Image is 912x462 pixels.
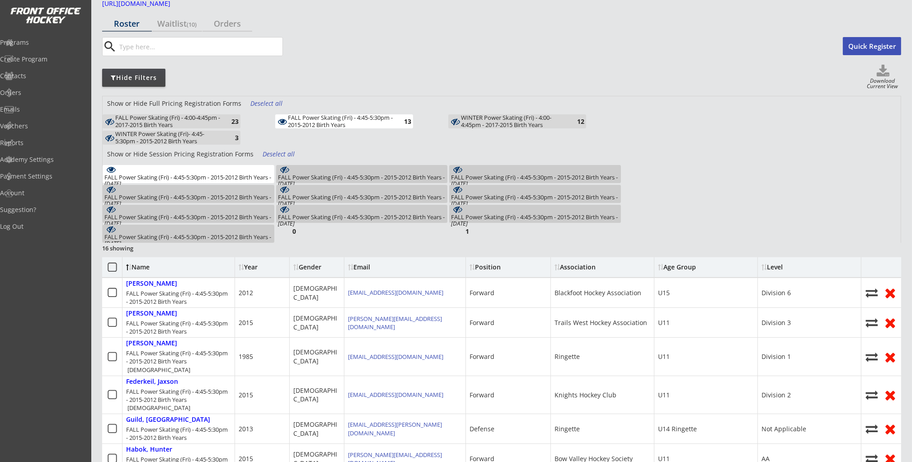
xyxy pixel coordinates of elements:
[470,264,547,270] div: Position
[278,194,446,207] div: FALL Power Skating (Fri) - 4:45-5:30pm - 2015-2012 Birth Years
[658,391,670,400] div: U11
[221,134,239,141] div: 3
[461,114,566,128] div: WINTER Power Skating (Fri) - 4:00-4:45pm - 2017-2015 Birth Years
[762,318,791,327] div: Division 3
[126,387,231,412] div: FALL Power Skating (Fri) - 4:45-5:30pm - 2015-2012 Birth Years [DEMOGRAPHIC_DATA]
[278,174,446,187] div: FALL Power Skating (Fri) - 4:45-5:30pm - 2015-2012 Birth Years -
[451,214,619,227] div: FALL Power Skating (Fri) - 4:45-5:30pm - 2015-2012 Birth Years -
[239,424,253,434] div: 2013
[104,194,273,207] div: FALL Power Skating (Fri) - 4:45-5:30pm - 2015-2012 Birth Years -
[470,424,494,434] div: Defense
[126,280,177,288] div: [PERSON_NAME]
[293,264,340,270] div: Gender
[278,219,295,227] em: [DATE]
[239,264,286,270] div: Year
[864,78,901,90] div: Download Current View
[104,174,273,187] div: FALL Power Skating (Fri) - 4:45-5:30pm - 2015-2012 Birth Years
[152,19,202,28] div: Waitlist
[293,284,340,302] div: [DEMOGRAPHIC_DATA]
[451,219,468,227] em: [DATE]
[10,7,81,24] img: FOH%20White%20Logo%20Transparent.png
[348,420,442,437] a: [EMAIL_ADDRESS][PERSON_NAME][DOMAIN_NAME]
[843,37,901,55] button: Quick Register
[451,194,619,207] div: FALL Power Skating (Fri) - 4:45-5:30pm - 2015-2012 Birth Years
[278,194,446,207] div: FALL Power Skating (Fri) - 4:45-5:30pm - 2015-2012 Birth Years -
[126,310,177,317] div: [PERSON_NAME]
[555,391,616,400] div: Knights Hockey Club
[470,318,494,327] div: Forward
[102,73,165,82] div: Hide Filters
[883,286,898,300] button: Remove from roster (no refund)
[115,114,221,128] div: FALL Power Skating (Fri) - 4:00-4:45pm - 2017-2015 Birth Years
[126,425,231,442] div: FALL Power Skating (Fri) - 4:45-5:30pm - 2015-2012 Birth Years
[239,391,253,400] div: 2015
[762,391,791,400] div: Division 2
[104,234,273,247] div: FALL Power Skating (Fri) - 4:45-5:30pm - 2015-2012 Birth Years -
[348,391,443,399] a: [EMAIL_ADDRESS][DOMAIN_NAME]
[278,179,295,188] em: [DATE]
[762,352,791,361] div: Division 1
[118,38,282,56] input: Type here...
[104,219,121,227] em: [DATE]
[239,288,253,297] div: 2012
[348,288,443,297] a: [EMAIL_ADDRESS][DOMAIN_NAME]
[762,288,791,297] div: Division 6
[187,20,197,28] font: (10)
[278,214,446,227] div: FALL Power Skating (Fri) - 4:45-5:30pm - 2015-2012 Birth Years
[451,174,619,187] div: FALL Power Skating (Fri) - 4:45-5:30pm - 2015-2012 Birth Years -
[762,424,806,434] div: Not Applicable
[102,244,167,252] div: 16 showing
[288,114,393,128] div: FALL Power Skating (Fri) - 4:45-5:30pm - 2015-2012 Birth Years
[658,264,696,270] div: Age Group
[865,389,879,401] button: Move player
[103,150,258,159] div: Show or Hide Session Pricing Registration Forms
[263,150,296,159] div: Deselect all
[348,315,442,331] a: [PERSON_NAME][EMAIL_ADDRESS][DOMAIN_NAME]
[658,352,670,361] div: U11
[451,228,469,235] div: 1
[278,199,295,207] em: [DATE]
[126,289,231,306] div: FALL Power Skating (Fri) - 4:45-5:30pm - 2015-2012 Birth Years
[103,39,118,54] button: search
[278,174,446,187] div: FALL Power Skating (Fri) - 4:45-5:30pm - 2015-2012 Birth Years
[104,199,121,207] em: [DATE]
[293,348,340,365] div: [DEMOGRAPHIC_DATA]
[451,174,619,187] div: FALL Power Skating (Fri) - 4:45-5:30pm - 2015-2012 Birth Years
[126,416,210,424] div: Guild, [GEOGRAPHIC_DATA]
[278,228,296,235] div: 0
[865,423,879,435] button: Move player
[293,420,340,438] div: [DEMOGRAPHIC_DATA]
[555,352,580,361] div: Ringette
[104,174,273,187] div: FALL Power Skating (Fri) - 4:45-5:30pm - 2015-2012 Birth Years -
[470,352,494,361] div: Forward
[555,424,580,434] div: Ringette
[104,234,273,247] div: FALL Power Skating (Fri) - 4:45-5:30pm - 2015-2012 Birth Years
[104,214,273,227] div: FALL Power Skating (Fri) - 4:45-5:30pm - 2015-2012 Birth Years
[104,179,121,188] em: [DATE]
[865,287,879,299] button: Move player
[883,316,898,330] button: Remove from roster (no refund)
[115,131,221,145] div: WINTER Power Skating (Fri)- 4:45-5:30pm - 2015-2012 Birth Years
[555,288,641,297] div: Blackfoot Hockey Association
[883,350,898,364] button: Remove from roster (no refund)
[278,214,446,227] div: FALL Power Skating (Fri) - 4:45-5:30pm - 2015-2012 Birth Years -
[658,424,697,434] div: U14 Ringette
[126,319,231,335] div: FALL Power Skating (Fri) - 4:45-5:30pm - 2015-2012 Birth Years
[293,314,340,331] div: [DEMOGRAPHIC_DATA]
[103,99,246,108] div: Show or Hide Full Pricing Registration Forms
[470,288,494,297] div: Forward
[658,318,670,327] div: U11
[104,214,273,227] div: FALL Power Skating (Fri) - 4:45-5:30pm - 2015-2012 Birth Years -
[658,288,670,297] div: U15
[865,65,901,78] button: Click to download full roster. Your browser settings may try to block it, check your security set...
[451,214,619,227] div: FALL Power Skating (Fri) - 4:45-5:30pm - 2015-2012 Birth Years
[865,351,879,363] button: Move player
[104,194,273,207] div: FALL Power Skating (Fri) - 4:45-5:30pm - 2015-2012 Birth Years
[126,339,177,347] div: [PERSON_NAME]
[883,422,898,436] button: Remove from roster (no refund)
[451,179,468,188] em: [DATE]
[883,388,898,402] button: Remove from roster (no refund)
